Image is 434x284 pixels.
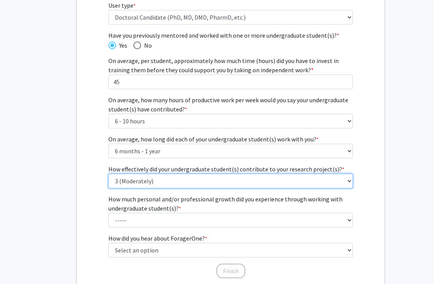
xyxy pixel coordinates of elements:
iframe: Chat [6,249,33,278]
label: How effectively did your undergraduate student(s) contribute to your research project(s)? [108,164,344,174]
label: On average, how many hours of productive work per week would you say your undergraduate student(s... [108,95,353,114]
label: User type [108,1,136,10]
span: On average, per student, approximately how much time (hours) did you have to invest in training t... [108,57,339,74]
mat-radio-group: Have you previously mentored and worked with one or more undergraduate student(s)? [108,40,353,50]
label: How did you hear about ForagerOne? [108,234,207,243]
span: Have you previously mentored and worked with one or more undergraduate student(s)? [108,31,353,40]
span: Yes [116,41,127,50]
label: How much personal and/or professional growth did you experience through working with undergraduat... [108,194,353,213]
label: On average, how long did each of your undergraduate student(s) work with you? [108,135,319,144]
button: Finish [216,264,245,278]
span: No [141,41,152,50]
